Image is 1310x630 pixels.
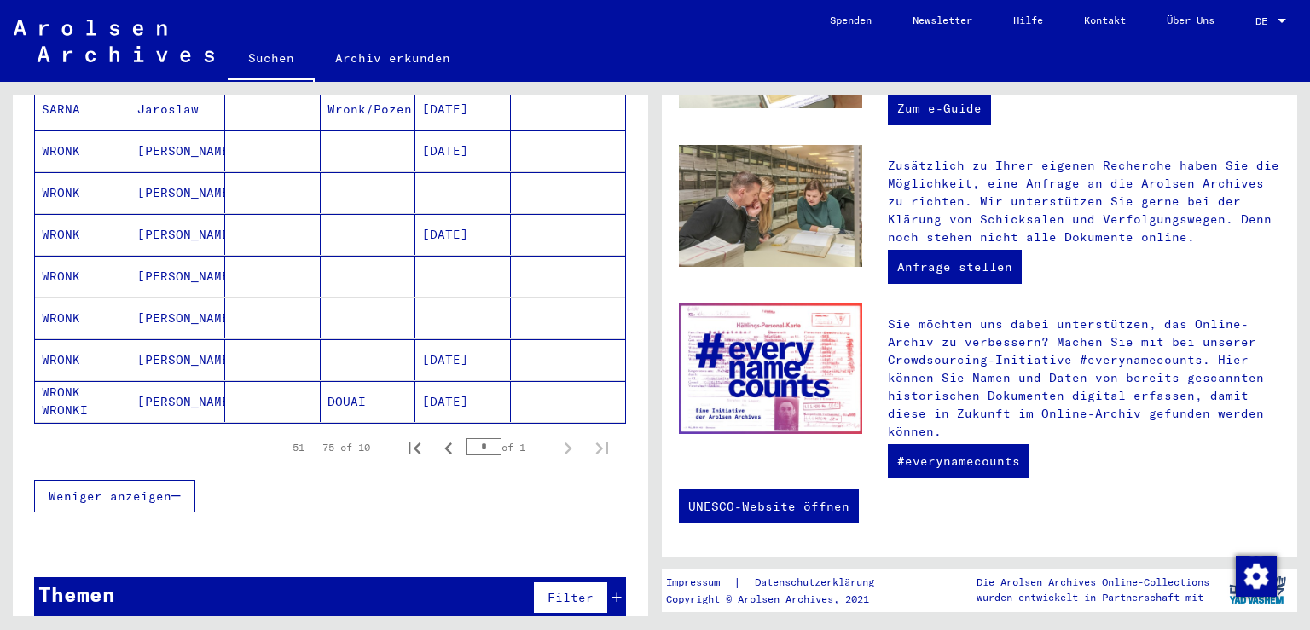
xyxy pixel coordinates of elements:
button: Filter [533,581,608,614]
mat-cell: [DATE] [415,130,511,171]
div: Themen [38,579,115,610]
img: yv_logo.png [1226,569,1290,611]
p: wurden entwickelt in Partnerschaft mit [977,590,1209,605]
a: Zum e-Guide [888,91,991,125]
mat-cell: WRONK [35,256,130,297]
div: Zustimmung ändern [1235,555,1276,596]
mat-cell: WRONK WRONKI [35,381,130,422]
button: Last page [585,431,619,465]
mat-cell: WRONK [35,339,130,380]
mat-cell: [PERSON_NAME] [130,298,226,338]
mat-cell: Jaroslaw [130,89,226,130]
span: Weniger anzeigen [49,488,171,504]
mat-cell: [PERSON_NAME] [130,381,226,422]
a: Anfrage stellen [888,250,1022,284]
mat-cell: SARNA [35,89,130,130]
a: Impressum [666,574,733,592]
mat-cell: [PERSON_NAME] [130,172,226,213]
mat-cell: WRONK [35,172,130,213]
a: Datenschutzerklärung [741,574,895,592]
p: Sie möchten uns dabei unterstützen, das Online-Archiv zu verbessern? Machen Sie mit bei unserer C... [888,315,1280,441]
mat-cell: [PERSON_NAME] [130,256,226,297]
img: enc.jpg [679,303,862,434]
button: Next page [551,431,585,465]
img: Arolsen_neg.svg [14,20,214,62]
img: inquiries.jpg [679,145,862,268]
button: Previous page [432,431,466,465]
a: Suchen [228,38,315,82]
a: UNESCO-Website öffnen [679,489,859,523]
button: First page [397,431,432,465]
img: Zustimmung ändern [1236,556,1277,597]
p: Zusätzlich zu Ihrer eigenen Recherche haben Sie die Möglichkeit, eine Anfrage an die Arolsen Arch... [888,157,1280,246]
mat-cell: DOUAI [321,381,416,422]
div: | [666,574,895,592]
button: Weniger anzeigen [34,480,195,512]
a: Archiv erkunden [315,38,471,78]
mat-cell: WRONK [35,298,130,338]
mat-cell: Wronk/Pozen [321,89,416,130]
span: Filter [548,590,594,605]
div: of 1 [466,439,551,455]
div: 51 – 75 of 10 [293,440,370,455]
mat-cell: [DATE] [415,214,511,255]
mat-cell: [PERSON_NAME] [130,130,226,171]
mat-cell: [PERSON_NAME] [130,214,226,255]
a: #everynamecounts [888,444,1029,478]
mat-cell: [DATE] [415,381,511,422]
span: DE [1255,15,1274,27]
mat-cell: [DATE] [415,339,511,380]
p: Copyright © Arolsen Archives, 2021 [666,592,895,607]
mat-cell: WRONK [35,130,130,171]
mat-cell: [DATE] [415,89,511,130]
mat-cell: [PERSON_NAME] [130,339,226,380]
p: Die Arolsen Archives Online-Collections [977,575,1209,590]
mat-cell: WRONK [35,214,130,255]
